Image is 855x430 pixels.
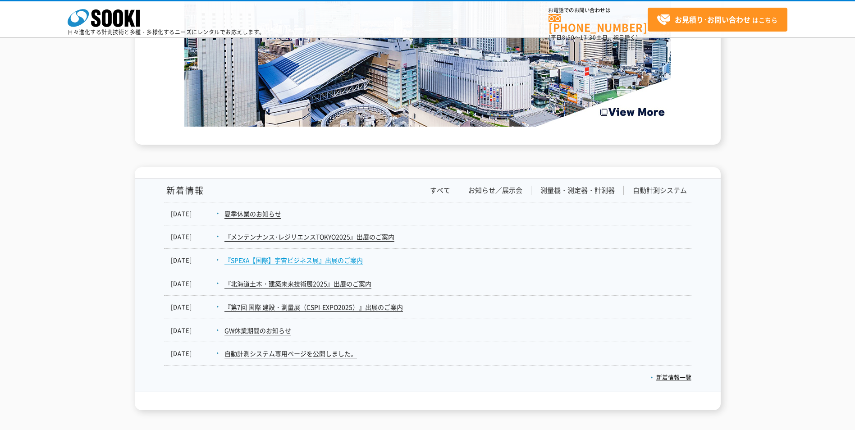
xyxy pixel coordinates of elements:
[657,13,777,27] span: はこちら
[580,33,596,41] span: 17:30
[171,302,211,312] dt: [DATE]
[562,33,575,41] span: 8:50
[633,186,687,195] a: 自動計測システム
[675,14,750,25] strong: お見積り･お問い合わせ
[224,302,403,312] a: 『第7回 国際 建設・測量展（CSPI-EXPO2025）』出展のご案内
[68,29,265,35] p: 日々進化する計測技術と多種・多様化するニーズにレンタルでお応えします。
[650,373,691,381] a: 新着情報一覧
[171,326,211,335] dt: [DATE]
[224,256,363,265] a: 『SPEXA【国際】宇宙ビジネス展』出展のご案内
[224,279,371,288] a: 『北海道土木・建築未来技術展2025』出展のご案内
[224,326,291,335] a: GW休業期間のお知らせ
[171,209,211,219] dt: [DATE]
[540,186,615,195] a: 測量機・測定器・計測器
[430,186,450,195] a: すべて
[468,186,522,195] a: お知らせ／展示会
[164,186,204,195] h1: 新着情報
[171,349,211,358] dt: [DATE]
[648,8,787,32] a: お見積り･お問い合わせはこちら
[224,232,394,242] a: 『メンテンナンス･レジリエンスTOKYO2025』出展のご案内
[549,14,648,32] a: [PHONE_NUMBER]
[549,33,638,41] span: (平日 ～ 土日、祝日除く)
[171,256,211,265] dt: [DATE]
[171,232,211,242] dt: [DATE]
[549,8,648,13] span: お電話でのお問い合わせは
[224,209,281,219] a: 夏季休業のお知らせ
[224,349,357,358] a: 自動計測システム専用ページを公開しました。
[171,279,211,288] dt: [DATE]
[184,117,671,126] a: Create the Future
